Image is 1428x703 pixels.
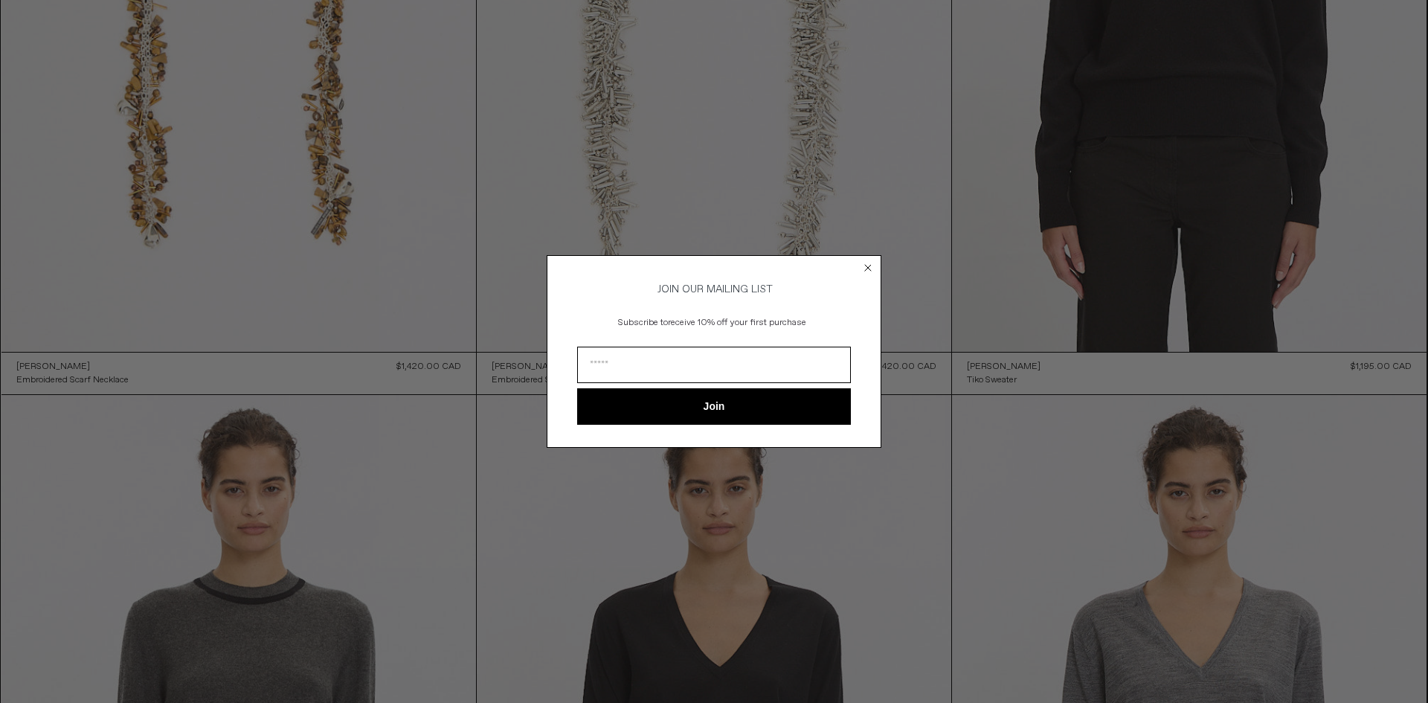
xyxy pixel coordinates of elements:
[655,283,773,296] span: JOIN OUR MAILING LIST
[861,260,875,275] button: Close dialog
[668,317,806,329] span: receive 10% off your first purchase
[577,388,851,425] button: Join
[577,347,851,383] input: Email
[618,317,668,329] span: Subscribe to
